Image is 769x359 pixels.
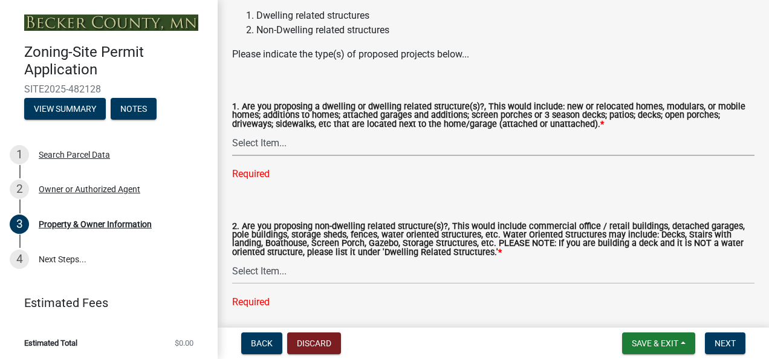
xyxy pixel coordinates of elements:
[10,291,198,315] a: Estimated Fees
[705,332,745,354] button: Next
[232,167,754,181] div: Required
[241,332,282,354] button: Back
[287,332,341,354] button: Discard
[111,105,157,114] wm-modal-confirm: Notes
[232,222,754,257] label: 2. Are you proposing non-dwelling related structure(s)?, This would include commercial office / r...
[24,98,106,120] button: View Summary
[632,338,678,348] span: Save & Exit
[232,47,754,62] p: Please indicate the type(s) of proposed projects below...
[39,220,152,228] div: Property & Owner Information
[24,83,193,95] span: SITE2025-482128
[39,185,140,193] div: Owner or Authorized Agent
[10,179,29,199] div: 2
[715,338,736,348] span: Next
[232,295,754,309] div: Required
[256,23,754,37] li: Non-Dwelling related structures
[251,338,273,348] span: Back
[10,215,29,234] div: 3
[256,8,754,23] li: Dwelling related structures
[24,339,77,347] span: Estimated Total
[10,250,29,269] div: 4
[10,145,29,164] div: 1
[622,332,695,354] button: Save & Exit
[232,103,754,129] label: 1. Are you proposing a dwelling or dwelling related structure(s)?, This would include: new or rel...
[24,105,106,114] wm-modal-confirm: Summary
[39,150,110,159] div: Search Parcel Data
[24,44,208,79] h4: Zoning-Site Permit Application
[111,98,157,120] button: Notes
[175,339,193,347] span: $0.00
[24,15,198,31] img: Becker County, Minnesota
